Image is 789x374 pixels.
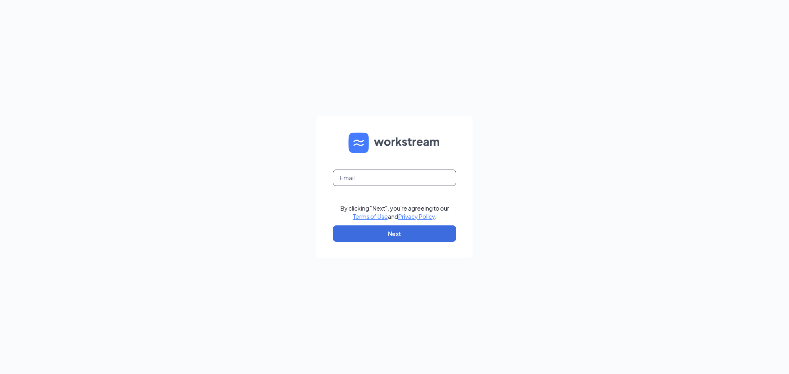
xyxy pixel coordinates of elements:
[348,133,441,153] img: WS logo and Workstream text
[333,225,456,242] button: Next
[333,170,456,186] input: Email
[340,204,449,220] div: By clicking "Next", you're agreeing to our and .
[353,213,388,220] a: Terms of Use
[398,213,435,220] a: Privacy Policy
